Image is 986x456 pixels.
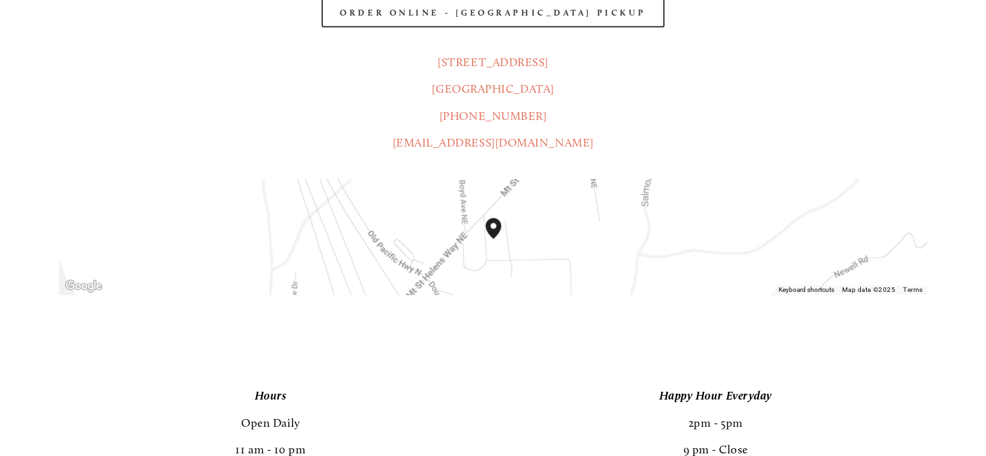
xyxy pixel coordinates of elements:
[841,286,895,293] span: Map data ©2025
[903,286,923,293] a: Terms
[659,389,771,403] em: Happy Hour Everyday
[778,285,834,294] button: Keyboard shortcuts
[440,109,547,123] a: [PHONE_NUMBER]
[62,278,105,294] a: Open this area in Google Maps (opens a new window)
[62,278,105,294] img: Google
[480,213,522,265] div: Amaro's Table 1300 Mount Saint Helens Way Northeast Castle Rock, WA, 98611, United States
[255,389,287,403] em: Hours
[392,136,593,150] a: [EMAIL_ADDRESS][DOMAIN_NAME]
